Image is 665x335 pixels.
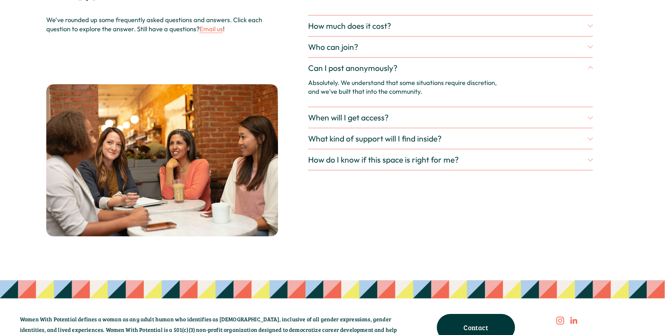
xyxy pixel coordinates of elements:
button: When will I get access? [308,107,592,128]
span: What kind of support will I find inside? [308,133,588,144]
p: Absolutely. We understand that some situations require discretion, and we've built that into the ... [308,78,507,96]
a: Instagram [556,316,564,325]
span: When will I get access? [308,112,588,123]
a: Email us [199,25,223,33]
span: Who can join? [308,42,588,52]
button: Can I post anonymously? [308,58,592,78]
a: LinkedIn [569,316,578,325]
p: We’ve rounded up some frequently asked questions and answers. Click each question to explore the ... [46,15,278,33]
button: How do I know if this space is right for me? [308,149,592,170]
button: Who can join? [308,37,592,57]
button: What kind of support will I find inside? [308,128,592,149]
div: Can I post anonymously? [308,78,592,107]
span: Can I post anonymously? [308,63,588,73]
span: How much does it cost? [308,21,588,31]
span: How do I know if this space is right for me? [308,155,588,165]
button: How much does it cost? [308,15,592,36]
